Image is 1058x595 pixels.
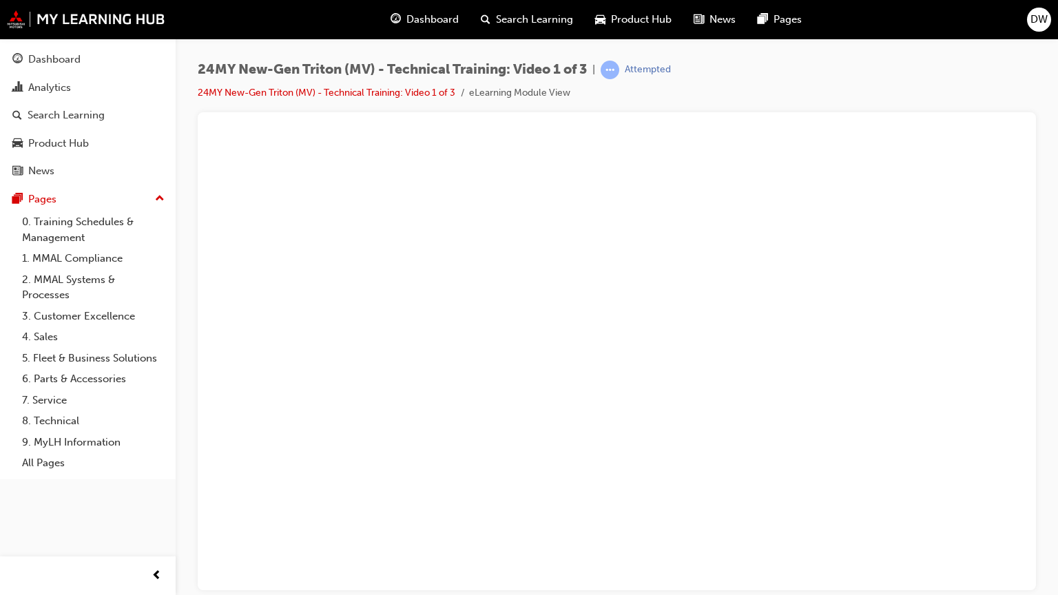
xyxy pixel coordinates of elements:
span: DW [1030,12,1048,28]
a: guage-iconDashboard [380,6,470,34]
a: Dashboard [6,47,170,72]
a: 6. Parts & Accessories [17,368,170,390]
button: Pages [6,187,170,212]
span: Pages [774,12,802,28]
a: 9. MyLH Information [17,432,170,453]
div: Attempted [625,63,671,76]
span: search-icon [12,109,22,122]
span: 24MY New-Gen Triton (MV) - Technical Training: Video 1 of 3 [198,62,587,78]
a: search-iconSearch Learning [470,6,584,34]
a: 7. Service [17,390,170,411]
a: 0. Training Schedules & Management [17,211,170,248]
div: Search Learning [28,107,105,123]
a: 8. Technical [17,410,170,432]
a: 2. MMAL Systems & Processes [17,269,170,306]
img: mmal [7,10,165,28]
a: Search Learning [6,103,170,128]
div: Pages [28,191,56,207]
span: news-icon [12,165,23,178]
a: news-iconNews [683,6,747,34]
span: car-icon [595,11,605,28]
li: eLearning Module View [469,85,570,101]
div: News [28,163,54,179]
a: Product Hub [6,131,170,156]
a: pages-iconPages [747,6,813,34]
span: search-icon [481,11,490,28]
span: car-icon [12,138,23,150]
a: 24MY New-Gen Triton (MV) - Technical Training: Video 1 of 3 [198,87,455,98]
div: Dashboard [28,52,81,67]
span: guage-icon [12,54,23,66]
a: car-iconProduct Hub [584,6,683,34]
span: pages-icon [12,194,23,206]
span: | [592,62,595,78]
div: Product Hub [28,136,89,152]
span: news-icon [694,11,704,28]
a: 5. Fleet & Business Solutions [17,348,170,369]
span: learningRecordVerb_ATTEMPT-icon [601,61,619,79]
div: Analytics [28,80,71,96]
span: News [709,12,736,28]
a: 1. MMAL Compliance [17,248,170,269]
span: Search Learning [496,12,573,28]
a: All Pages [17,452,170,474]
button: DashboardAnalyticsSearch LearningProduct HubNews [6,44,170,187]
span: Dashboard [406,12,459,28]
span: up-icon [155,190,165,208]
a: 4. Sales [17,326,170,348]
a: News [6,158,170,184]
span: guage-icon [391,11,401,28]
a: 3. Customer Excellence [17,306,170,327]
a: Analytics [6,75,170,101]
button: DW [1027,8,1051,32]
span: chart-icon [12,82,23,94]
span: Product Hub [611,12,672,28]
span: pages-icon [758,11,768,28]
span: prev-icon [152,567,162,585]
